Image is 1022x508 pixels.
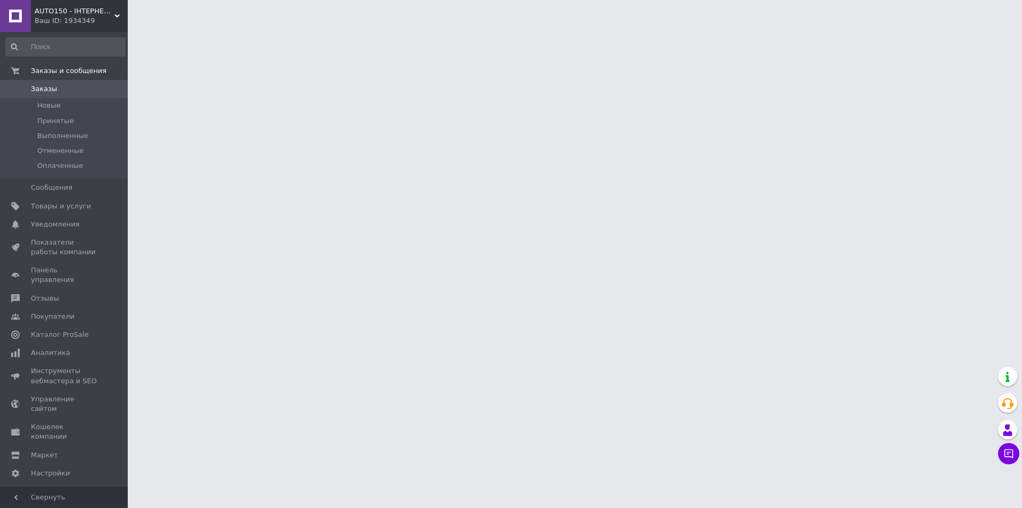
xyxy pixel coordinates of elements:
button: Чат с покупателем [998,443,1019,464]
span: Аналитика [31,348,70,358]
div: Ваш ID: 1934349 [35,16,128,26]
span: Настройки [31,469,70,478]
span: Оплаченные [37,161,83,171]
span: Покупатели [31,312,75,321]
span: Кошелек компании [31,422,98,441]
span: Уведомления [31,220,79,229]
input: Поиск [5,37,126,57]
span: Принятые [37,116,74,126]
span: Заказы и сообщения [31,66,106,76]
span: Показатели работы компании [31,238,98,257]
span: Сообщения [31,183,72,192]
span: Заказы [31,84,57,94]
span: Инструменты вебмастера и SEO [31,366,98,385]
span: Панель управления [31,265,98,285]
span: Маркет [31,450,58,460]
span: Новые [37,101,61,110]
span: Выполненные [37,131,88,141]
span: Управление сайтом [31,394,98,414]
span: Товары и услуги [31,201,91,211]
span: Каталог ProSale [31,330,88,340]
span: Отзывы [31,294,59,303]
span: Отмененные [37,146,84,156]
span: AUTO150 - ІНТЕРНЕТ МАГАЗИН АВТОЗАПЧАСТИН [35,6,114,16]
